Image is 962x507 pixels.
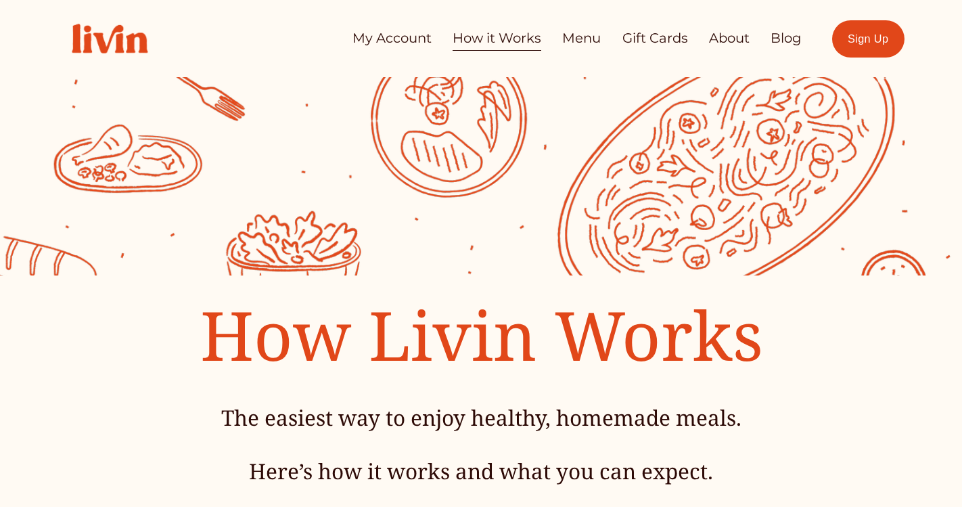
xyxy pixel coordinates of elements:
span: How Livin Works [200,288,763,380]
h4: Here’s how it works and what you can expect. [129,457,833,486]
a: About [709,26,750,52]
a: Menu [562,26,601,52]
a: Blog [771,26,801,52]
h4: The easiest way to enjoy healthy, homemade meals. [129,403,833,433]
a: Gift Cards [622,26,688,52]
a: My Account [352,26,432,52]
a: How it Works [453,26,541,52]
a: Sign Up [832,20,904,58]
img: Livin [58,9,162,68]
